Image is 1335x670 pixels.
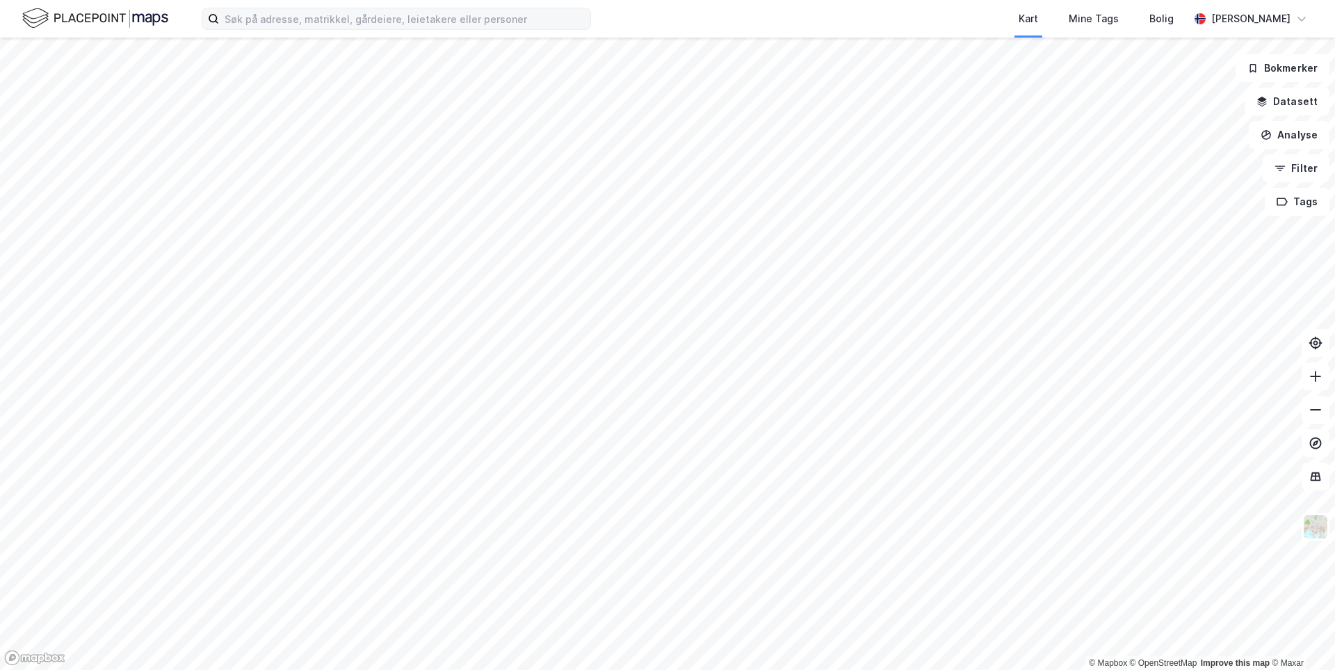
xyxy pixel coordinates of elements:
div: Kontrollprogram for chat [1265,603,1335,670]
div: Kart [1019,10,1038,27]
div: Bolig [1149,10,1174,27]
input: Søk på adresse, matrikkel, gårdeiere, leietakere eller personer [219,8,590,29]
div: Mine Tags [1069,10,1119,27]
img: logo.f888ab2527a4732fd821a326f86c7f29.svg [22,6,168,31]
iframe: Chat Widget [1265,603,1335,670]
div: [PERSON_NAME] [1211,10,1290,27]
